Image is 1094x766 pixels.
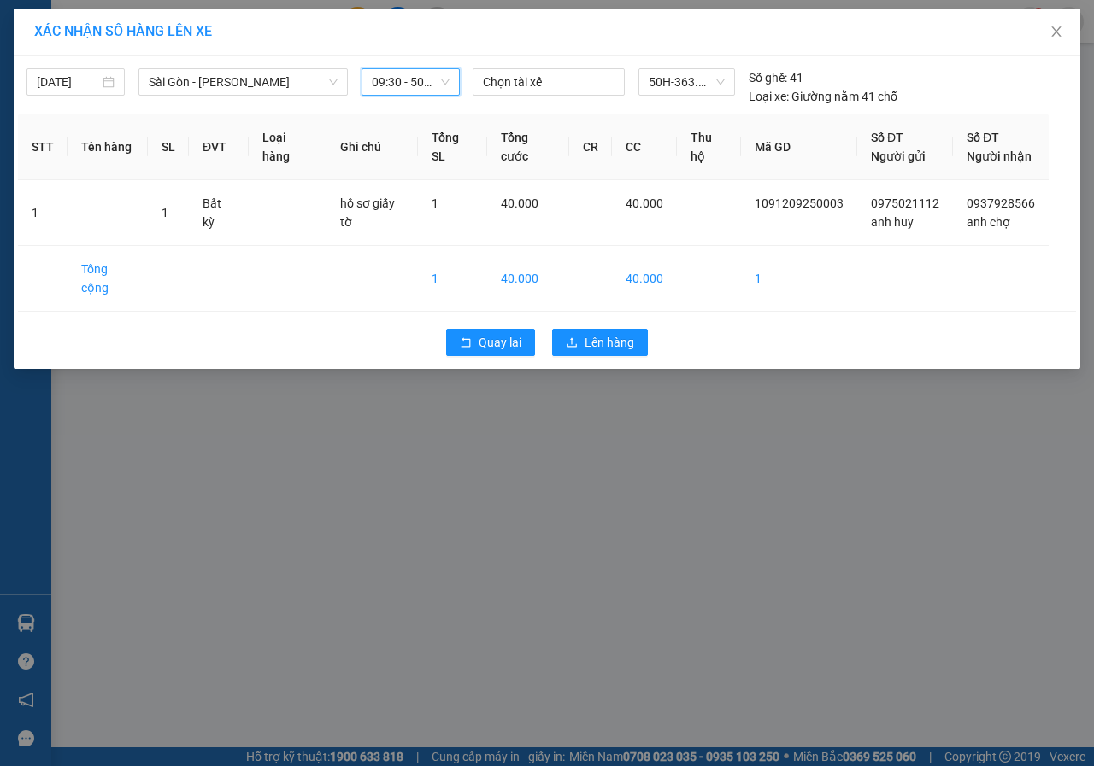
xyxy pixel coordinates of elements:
span: hồ sơ giấy tờ [340,196,395,229]
td: 1 [418,246,487,312]
span: Loại xe: [749,87,789,106]
span: Số ĐT [871,131,903,144]
img: logo.jpg [8,8,93,93]
td: Bất kỳ [189,180,249,246]
span: Người nhận [967,149,1032,163]
th: Tổng SL [418,114,487,180]
th: Ghi chú [326,114,418,180]
span: 0937928566 [967,196,1035,210]
li: 01 [PERSON_NAME] [8,38,326,59]
td: 40.000 [487,246,569,312]
th: Mã GD [741,114,857,180]
td: Tổng cộng [68,246,148,312]
th: STT [18,114,68,180]
td: 40.000 [612,246,677,312]
span: Số ĐT [967,131,999,144]
b: GỬI : 109 QL 13 [8,107,173,135]
span: Sài Gòn - Phan Rí [149,69,338,95]
span: Quay lại [479,333,521,352]
span: close [1050,25,1063,38]
span: 0975021112 [871,196,939,210]
li: 02523854854 [8,59,326,80]
div: Giường nằm 41 chỗ [749,87,897,106]
td: 1 [18,180,68,246]
th: Tên hàng [68,114,148,180]
th: SL [148,114,189,180]
th: ĐVT [189,114,249,180]
span: down [328,77,338,87]
th: CC [612,114,677,180]
span: phone [98,62,112,76]
span: Người gửi [871,149,926,163]
span: 40.000 [626,196,663,210]
th: CR [569,114,612,180]
span: 1 [432,196,438,210]
span: Số ghế: [749,68,787,87]
b: [PERSON_NAME] [98,11,242,32]
div: 41 [749,68,803,87]
button: uploadLên hàng [552,329,648,356]
span: 09:30 - 50H-363.64 [372,69,450,95]
input: 12/09/2025 [37,73,99,91]
button: rollbackQuay lại [446,329,535,356]
th: Loại hàng [249,114,326,180]
span: XÁC NHẬN SỐ HÀNG LÊN XE [34,23,212,39]
span: anh chợ [967,215,1010,229]
span: 50H-363.64 [649,69,725,95]
span: 1 [162,206,168,219]
span: 1091209250003 [755,196,844,210]
span: Lên hàng [585,333,634,352]
span: 40.000 [501,196,538,210]
span: anh huy [871,215,914,229]
span: environment [98,41,112,55]
th: Thu hộ [677,114,741,180]
td: 1 [741,246,857,312]
span: rollback [460,336,472,350]
span: upload [566,336,578,350]
th: Tổng cước [487,114,569,180]
button: Close [1032,9,1080,56]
